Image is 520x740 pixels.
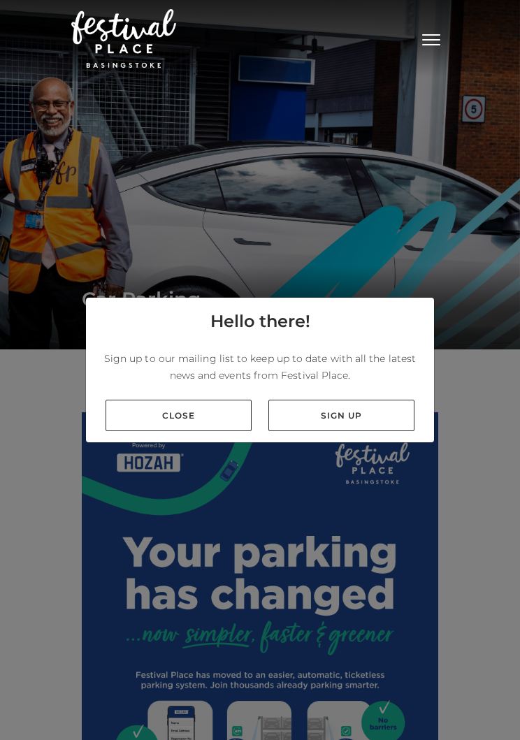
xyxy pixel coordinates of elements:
button: Toggle navigation [414,28,449,48]
h4: Hello there! [210,309,310,334]
a: Sign up [268,400,414,431]
a: Close [106,400,252,431]
img: Festival Place Logo [71,9,176,68]
p: Sign up to our mailing list to keep up to date with all the latest news and events from Festival ... [97,350,423,384]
